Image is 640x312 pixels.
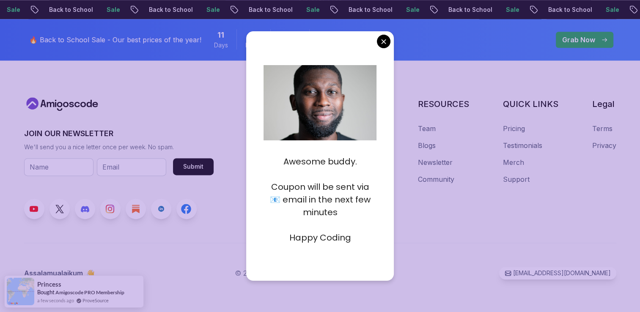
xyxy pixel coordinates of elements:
[176,199,197,219] a: Facebook link
[197,5,224,14] p: Sale
[214,41,228,49] span: Days
[503,174,530,184] a: Support
[539,5,596,14] p: Back to School
[126,199,146,219] a: Blog link
[183,162,203,171] div: Submit
[248,29,259,41] span: 4 Hours
[503,98,558,110] h3: QUICK LINKS
[97,5,124,14] p: Sale
[239,5,297,14] p: Back to School
[503,157,524,167] a: Merch
[24,199,44,219] a: Youtube link
[497,5,524,14] p: Sale
[285,29,295,41] span: 45 Minutes
[418,140,436,151] a: Blogs
[24,128,214,140] h3: JOIN OUR NEWSLETTER
[503,123,525,134] a: Pricing
[327,29,334,41] span: 11 Seconds
[29,35,201,45] p: 🔥 Back to School Sale - Our best prices of the year!
[513,269,611,277] p: [EMAIL_ADDRESS][DOMAIN_NAME]
[151,199,171,219] a: LinkedIn link
[245,41,262,49] span: Hours
[503,140,542,151] a: Testimonials
[217,29,224,41] span: 11 Days
[37,281,61,288] span: Princess
[24,158,93,176] input: Name
[439,5,497,14] p: Back to School
[97,158,166,176] input: Email
[418,98,469,110] h3: RESOURCES
[418,157,453,167] a: Newsletter
[7,278,34,305] img: provesource social proof notification image
[37,289,55,296] span: Bought
[82,297,109,304] a: ProveSource
[86,268,96,279] span: 👋
[55,289,124,296] a: Amigoscode PRO Membership
[397,5,424,14] p: Sale
[499,267,616,279] a: [EMAIL_ADDRESS][DOMAIN_NAME]
[592,98,616,110] h3: Legal
[24,143,214,151] p: We'll send you a nice letter once per week. No spam.
[596,5,624,14] p: Sale
[592,123,613,134] a: Terms
[418,123,436,134] a: Team
[173,158,214,175] button: Submit
[24,268,95,278] p: Assalamualaikum
[418,174,454,184] a: Community
[140,5,197,14] p: Back to School
[75,199,95,219] a: Discord link
[562,35,595,45] p: Grab Now
[339,5,397,14] p: Back to School
[49,199,70,219] a: Twitter link
[235,268,359,278] p: © 2025 Amigoscode. All rights reserved.
[37,297,74,304] span: a few seconds ago
[40,5,97,14] p: Back to School
[100,199,121,219] a: Instagram link
[592,140,616,151] a: Privacy
[297,5,324,14] p: Sale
